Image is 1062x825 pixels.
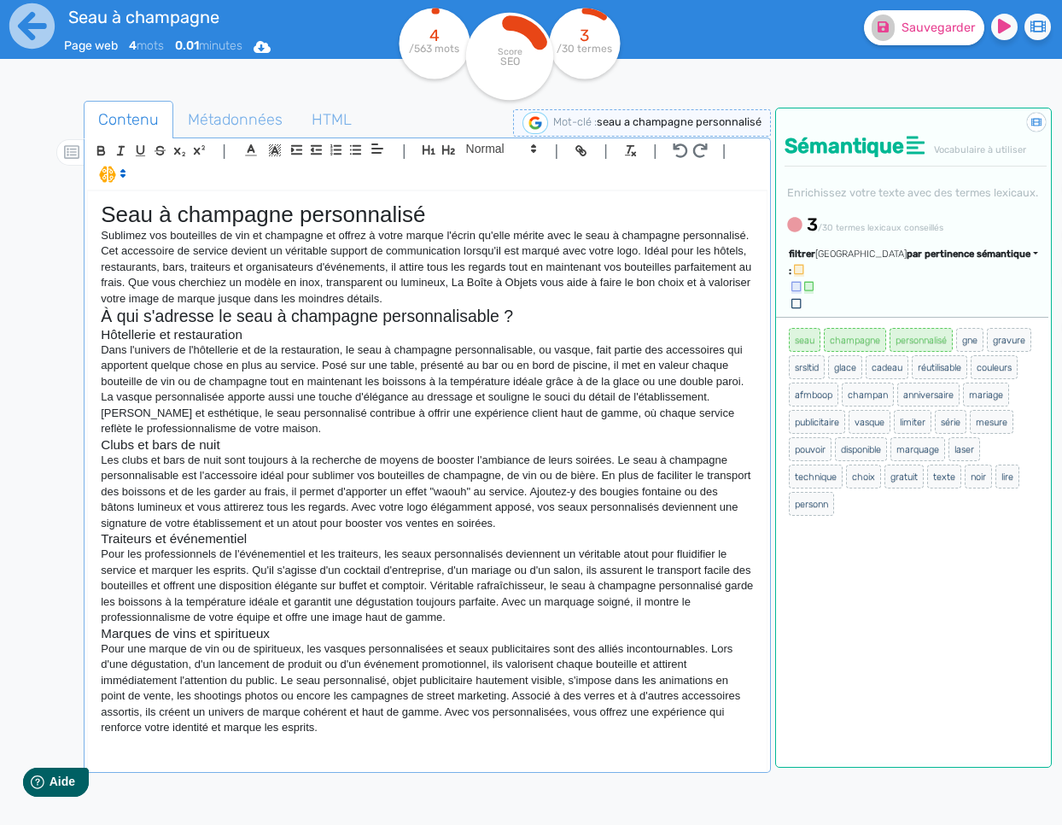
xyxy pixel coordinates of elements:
[722,139,726,162] span: |
[101,327,754,342] h3: Hôtellerie et restauration
[828,355,862,379] span: glace
[129,38,137,53] b: 4
[807,214,818,235] b: 3
[101,307,754,326] h2: À qui s'adresse le seau à champagne personnalisable ?
[864,10,984,45] button: Sauvegarder
[174,97,296,143] span: Métadonnées
[789,410,845,434] span: publicitaire
[101,641,754,736] p: Pour une marque de vin ou de spiritueux, les vasques personnalisées et seaux publicitaires sont d...
[815,248,1038,262] div: [GEOGRAPHIC_DATA]
[88,101,131,112] div: Domaine
[912,355,967,379] span: réutilisable
[194,99,207,113] img: tab_keywords_by_traffic_grey.svg
[846,465,881,489] span: choix
[175,38,199,53] b: 0.01
[365,138,389,159] span: Aligment
[963,383,1009,407] span: mariage
[934,144,1026,155] span: Vocabulaire à utiliser
[101,531,754,547] h3: Traiteurs et événementiel
[653,139,657,162] span: |
[789,249,815,277] span: filtrer :
[948,437,980,461] span: laser
[85,97,172,143] span: Contenu
[101,453,754,531] p: Les clubs et bars de nuit sont toujours à la recherche de moyens de booster l'ambiance de leurs s...
[866,355,908,379] span: cadeau
[890,328,953,352] span: personnalisé
[987,328,1031,352] span: gravure
[818,222,943,233] small: /30 termes lexicaux conseillés
[101,389,754,436] p: La vasque personnalisée apporte aussi une touche d'élégance au dressage et souligne le souci du d...
[890,437,945,461] span: marquage
[44,44,193,58] div: Domaine: [DOMAIN_NAME]
[789,383,838,407] span: afmboop
[935,410,966,434] span: série
[789,465,843,489] span: technique
[27,27,41,41] img: logo_orange.svg
[597,115,761,128] span: seau a champagne personnalisé
[429,26,440,45] tspan: 4
[965,465,992,489] span: noir
[604,139,608,162] span: |
[557,43,613,55] tspan: /30 termes
[522,112,548,134] img: google-serp-logo.png
[69,99,83,113] img: tab_domain_overview_orange.svg
[907,249,1030,260] span: par pertinence sémantique
[995,465,1019,489] span: lire
[101,547,754,625] p: Pour les professionnels de l'événementiel et les traiteurs, les seaux personnalisés deviennent un...
[101,202,754,228] h1: Seau à champagne personnalisé
[789,328,820,352] span: seau
[101,342,754,389] p: Dans l'univers de l'hôtellerie et de la restauration, le seau à champagne personnalisable, ou vas...
[129,38,164,53] span: mots
[64,3,382,31] input: title
[789,355,825,379] span: srsltid
[789,492,834,516] span: personn
[101,228,754,307] p: Sublimez vos bouteilles de vin et champagne et offrez à votre marque l'écrin qu'elle mérite avec ...
[84,101,173,139] a: Contenu
[410,43,460,55] tspan: /563 mots
[785,134,1047,159] h4: Sémantique
[842,383,894,407] span: champan
[91,164,131,184] span: I.Assistant
[175,38,242,53] span: minutes
[298,97,365,143] span: HTML
[101,626,754,641] h3: Marques de vins et spiritueux
[87,14,113,27] span: Aide
[927,465,961,489] span: texte
[500,55,520,67] tspan: SEO
[971,355,1018,379] span: couleurs
[498,46,522,57] tspan: Score
[48,27,84,41] div: v 4.0.25
[970,410,1013,434] span: mesure
[835,437,887,461] span: disponible
[849,410,890,434] span: vasque
[884,465,924,489] span: gratuit
[894,410,931,434] span: limiter
[555,139,559,162] span: |
[902,20,975,35] span: Sauvegarder
[173,101,297,139] a: Métadonnées
[581,26,590,45] tspan: 3
[785,186,1038,199] small: Enrichissez votre texte avec des termes lexicaux.
[213,101,261,112] div: Mots-clés
[789,437,832,461] span: pouvoir
[897,383,960,407] span: anniversaire
[297,101,366,139] a: HTML
[101,437,754,453] h3: Clubs et bars de nuit
[824,328,886,352] span: champagne
[553,115,597,128] span: Mot-clé :
[64,38,118,53] span: Page web
[402,139,406,162] span: |
[956,328,983,352] span: gne
[222,139,226,162] span: |
[27,44,41,58] img: website_grey.svg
